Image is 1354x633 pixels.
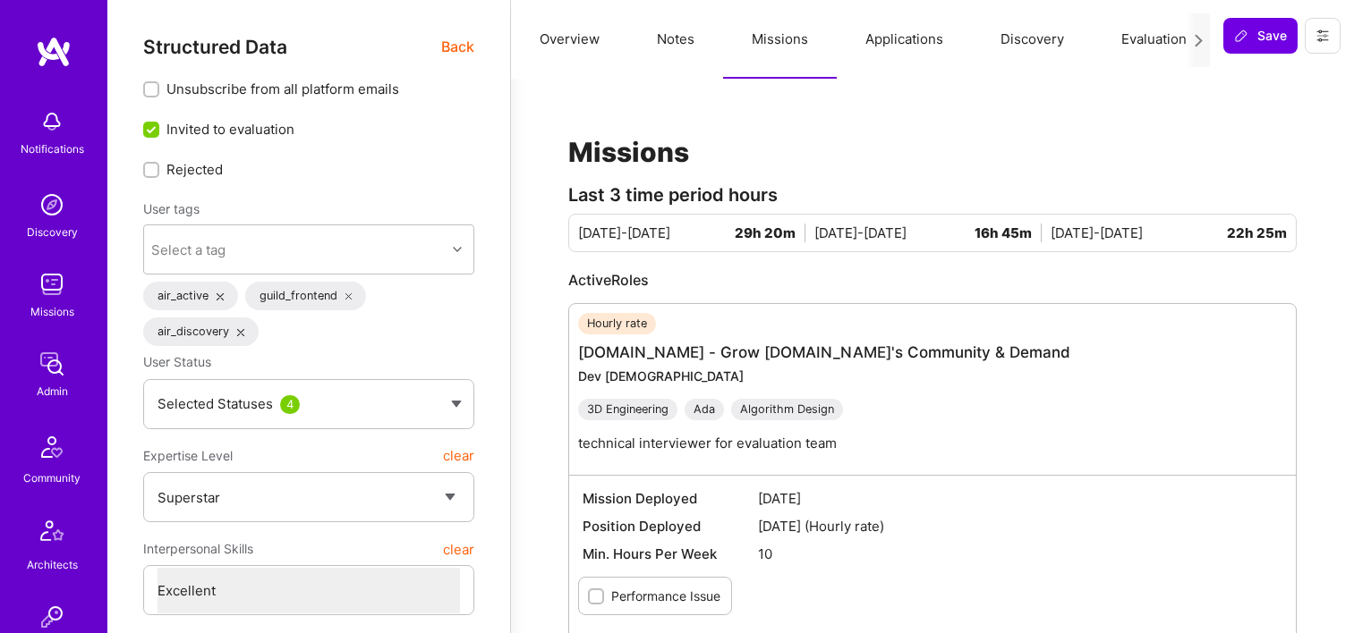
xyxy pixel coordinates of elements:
[568,136,1297,168] h1: Missions
[151,241,226,259] div: Select a tag
[143,282,238,310] div: air_active
[583,544,758,563] span: Min. Hours Per Week
[578,313,656,334] div: Hourly rate
[578,399,677,420] div: 3D Engineering
[30,512,73,555] img: Architects
[1227,224,1287,242] span: 22h 25m
[280,395,300,414] div: 4
[166,80,399,98] span: Unsubscribe from all platform emails
[27,555,78,574] div: Architects
[166,160,223,179] span: Rejected
[34,346,70,382] img: admin teamwork
[568,270,1297,290] div: Active Roles
[37,382,68,401] div: Admin
[451,401,462,408] img: caret
[441,36,474,58] span: Back
[143,200,200,217] label: User tags
[21,139,84,158] div: Notifications
[758,544,1283,563] span: 10
[578,434,1070,452] p: technical interviewer for evaluation team
[143,533,253,565] span: Interpersonal Skills
[1223,18,1298,54] button: Save
[345,293,353,300] i: icon Close
[758,517,1283,536] span: [DATE] (Hourly rate)
[237,329,244,336] i: icon Close
[23,468,81,487] div: Community
[34,104,70,139] img: bell
[814,224,1051,242] div: [DATE]-[DATE]
[30,302,74,321] div: Missions
[36,36,72,68] img: logo
[217,293,224,300] i: icon Close
[143,317,259,346] div: air_discovery
[578,343,1070,361] a: [DOMAIN_NAME] - Grow [DOMAIN_NAME]'s Community & Demand
[578,224,814,242] div: [DATE]-[DATE]
[975,224,1042,242] span: 16h 45m
[34,187,70,223] img: discovery
[611,587,720,605] label: Performance Issue
[443,533,474,565] button: clear
[685,399,724,420] div: Ada
[568,186,1297,205] div: Last 3 time period hours
[1234,27,1287,45] span: Save
[735,224,805,242] span: 29h 20m
[1192,34,1205,47] i: icon Next
[158,395,273,412] span: Selected Statuses
[453,245,462,254] i: icon Chevron
[731,399,843,420] div: Algorithm Design
[30,426,73,468] img: Community
[245,282,367,310] div: guild_frontend
[758,489,1283,508] span: [DATE]
[27,223,78,241] div: Discovery
[143,36,287,58] span: Structured Data
[143,440,233,472] span: Expertise Level
[1051,224,1287,242] div: [DATE]-[DATE]
[578,367,1070,384] div: Dev [DEMOGRAPHIC_DATA]
[443,440,474,472] button: clear
[166,120,294,139] span: Invited to evaluation
[143,354,211,369] span: User Status
[583,489,758,508] span: Mission Deployed
[34,266,70,302] img: teamwork
[583,517,758,536] span: Position Deployed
